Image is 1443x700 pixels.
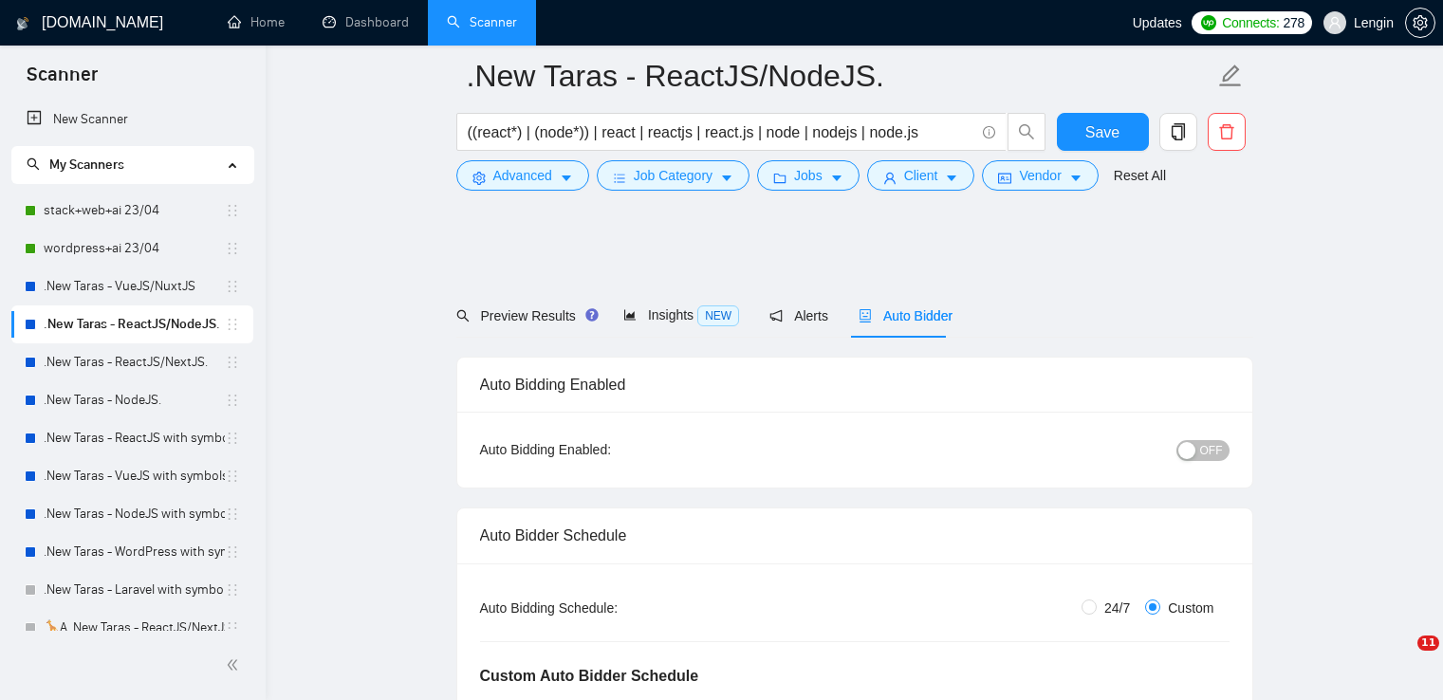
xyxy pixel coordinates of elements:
[1133,15,1182,30] span: Updates
[44,419,225,457] a: .New Taras - ReactJS with symbols
[697,305,739,326] span: NEW
[11,419,253,457] li: .New Taras - ReactJS with symbols
[225,507,240,522] span: holder
[11,192,253,230] li: stack+web+ai 23/04
[769,308,828,323] span: Alerts
[1209,123,1245,140] span: delete
[1114,165,1166,186] a: Reset All
[468,120,974,144] input: Search Freelance Jobs...
[1057,113,1149,151] button: Save
[225,582,240,598] span: holder
[1208,113,1246,151] button: delete
[1405,8,1435,38] button: setting
[720,171,733,185] span: caret-down
[16,9,29,39] img: logo
[982,160,1098,191] button: idcardVendorcaret-down
[456,309,470,322] span: search
[1222,12,1279,33] span: Connects:
[623,307,739,322] span: Insights
[225,544,240,560] span: holder
[27,157,40,171] span: search
[11,230,253,267] li: wordpress+ai 23/04
[1097,598,1138,618] span: 24/7
[467,52,1214,100] input: Scanner name...
[769,309,783,322] span: notification
[1218,64,1243,88] span: edit
[1019,165,1061,186] span: Vendor
[830,171,843,185] span: caret-down
[11,495,253,533] li: .New Taras - NodeJS with symbols
[44,609,225,647] a: 🦒A .New Taras - ReactJS/NextJS usual 23/04
[11,61,113,101] span: Scanner
[27,101,238,138] a: New Scanner
[883,171,897,185] span: user
[11,571,253,609] li: .New Taras - Laravel with symbols
[44,343,225,381] a: .New Taras - ReactJS/NextJS.
[1378,636,1424,681] iframe: Intercom live chat
[904,165,938,186] span: Client
[11,533,253,571] li: .New Taras - WordPress with symbols
[226,655,245,674] span: double-left
[634,165,712,186] span: Job Category
[225,317,240,332] span: holder
[493,165,552,186] span: Advanced
[225,279,240,294] span: holder
[480,439,730,460] div: Auto Bidding Enabled:
[447,14,517,30] a: searchScanner
[1008,123,1045,140] span: search
[757,160,860,191] button: folderJobscaret-down
[1201,15,1216,30] img: upwork-logo.png
[867,160,975,191] button: userClientcaret-down
[1159,113,1197,151] button: copy
[1283,12,1304,33] span: 278
[11,343,253,381] li: .New Taras - ReactJS/NextJS.
[983,126,995,138] span: info-circle
[11,267,253,305] li: .New Taras - VueJS/NuxtJS
[11,101,253,138] li: New Scanner
[1085,120,1119,144] span: Save
[44,192,225,230] a: stack+web+ai 23/04
[44,305,225,343] a: .New Taras - ReactJS/NodeJS.
[225,620,240,636] span: holder
[228,14,285,30] a: homeHome
[225,203,240,218] span: holder
[44,495,225,533] a: .New Taras - NodeJS with symbols
[998,171,1011,185] span: idcard
[1406,15,1434,30] span: setting
[773,171,786,185] span: folder
[583,306,601,323] div: Tooltip anchor
[859,308,953,323] span: Auto Bidder
[11,609,253,647] li: 🦒A .New Taras - ReactJS/NextJS usual 23/04
[794,165,823,186] span: Jobs
[44,457,225,495] a: .New Taras - VueJS with symbols
[623,308,637,322] span: area-chart
[480,598,730,618] div: Auto Bidding Schedule:
[480,358,1230,412] div: Auto Bidding Enabled
[44,267,225,305] a: .New Taras - VueJS/NuxtJS
[11,305,253,343] li: .New Taras - ReactJS/NodeJS.
[44,230,225,267] a: wordpress+ai 23/04
[945,171,958,185] span: caret-down
[323,14,409,30] a: dashboardDashboard
[1328,16,1341,29] span: user
[225,393,240,408] span: holder
[859,309,872,322] span: robot
[480,665,699,688] h5: Custom Auto Bidder Schedule
[560,171,573,185] span: caret-down
[472,171,486,185] span: setting
[225,241,240,256] span: holder
[225,355,240,370] span: holder
[11,457,253,495] li: .New Taras - VueJS with symbols
[1417,636,1439,651] span: 11
[1160,123,1196,140] span: copy
[597,160,749,191] button: barsJob Categorycaret-down
[1160,598,1221,618] span: Custom
[225,431,240,446] span: holder
[27,157,124,173] span: My Scanners
[480,508,1230,562] div: Auto Bidder Schedule
[44,571,225,609] a: .New Taras - Laravel with symbols
[44,533,225,571] a: .New Taras - WordPress with symbols
[613,171,626,185] span: bars
[1069,171,1082,185] span: caret-down
[44,381,225,419] a: .New Taras - NodeJS.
